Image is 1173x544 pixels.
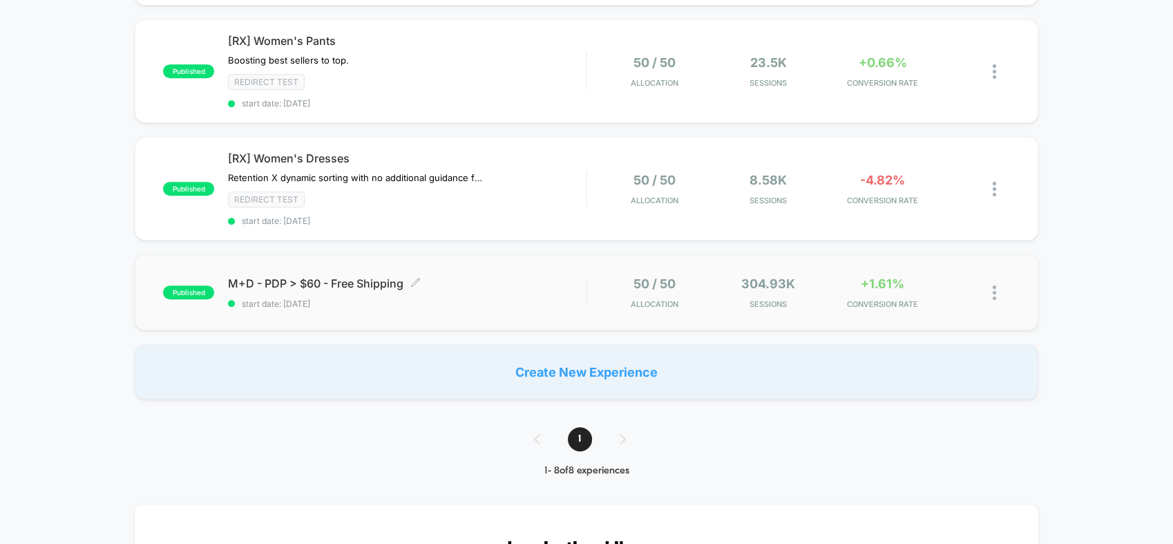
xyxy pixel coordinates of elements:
[860,173,905,187] span: -4.82%
[750,173,787,187] span: 8.58k
[135,344,1038,400] div: Create New Experience
[861,276,904,291] span: +1.61%
[228,172,484,183] span: Retention X dynamic sorting with no additional guidance from us.
[520,465,654,477] div: 1 - 8 of 8 experiences
[228,74,305,90] span: Redirect Test
[228,276,586,290] span: M+D - PDP > $60 - Free Shipping
[741,276,795,291] span: 304.93k
[993,182,996,196] img: close
[633,276,676,291] span: 50 / 50
[228,191,305,207] span: Redirect Test
[993,285,996,300] img: close
[829,78,936,88] span: CONVERSION RATE
[163,182,214,196] span: published
[715,78,822,88] span: Sessions
[631,78,678,88] span: Allocation
[228,34,586,48] span: [RX] Women's Pants
[163,64,214,78] span: published
[858,55,906,70] span: +0.66%
[568,427,592,451] span: 1
[829,299,936,309] span: CONVERSION RATE
[163,285,214,299] span: published
[633,55,676,70] span: 50 / 50
[750,55,787,70] span: 23.5k
[829,196,936,205] span: CONVERSION RATE
[228,299,586,309] span: start date: [DATE]
[993,64,996,79] img: close
[715,196,822,205] span: Sessions
[715,299,822,309] span: Sessions
[228,216,586,226] span: start date: [DATE]
[228,55,349,66] span: Boosting best sellers to top.
[228,151,586,165] span: [RX] Women's Dresses
[633,173,676,187] span: 50 / 50
[228,98,586,109] span: start date: [DATE]
[631,196,678,205] span: Allocation
[631,299,678,309] span: Allocation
